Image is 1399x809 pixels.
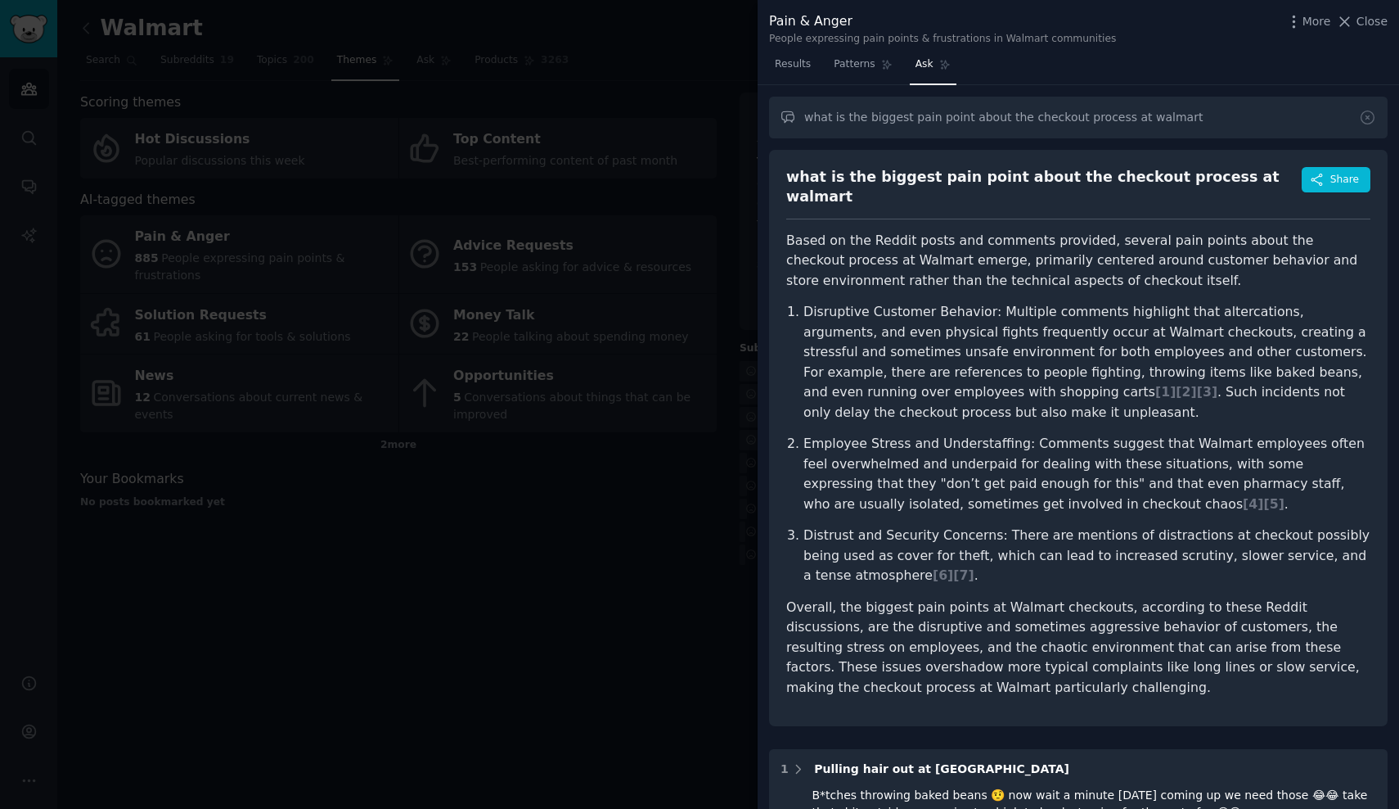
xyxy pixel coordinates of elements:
p: Based on the Reddit posts and comments provided, several pain points about the checkout process a... [786,231,1370,292]
span: Ask [915,57,933,72]
span: Share [1330,173,1359,188]
div: what is the biggest pain point about the checkout process at walmart [786,167,1302,207]
button: More [1285,13,1331,30]
p: Employee Stress and Understaffing: Comments suggest that Walmart employees often feel overwhelmed... [803,434,1370,514]
span: Results [775,57,811,72]
span: Close [1356,13,1388,30]
div: 1 [780,761,789,778]
p: Overall, the biggest pain points at Walmart checkouts, according to these Reddit discussions, are... [786,598,1370,698]
div: People expressing pain points & frustrations in Walmart communities [769,32,1116,47]
span: [ 1 ] [1155,384,1176,400]
a: Ask [910,52,956,85]
span: Pulling hair out at [GEOGRAPHIC_DATA] [814,762,1069,775]
span: [ 6 ] [933,567,953,583]
span: [ 5 ] [1263,496,1284,512]
input: Ask a question about Pain & Anger in this audience... [769,97,1388,138]
p: Distrust and Security Concerns: There are mentions of distractions at checkout possibly being use... [803,526,1370,586]
div: Pain & Anger [769,11,1116,32]
button: Share [1302,167,1370,193]
span: [ 3 ] [1197,384,1217,400]
button: Close [1336,13,1388,30]
a: Patterns [828,52,897,85]
span: [ 2 ] [1176,384,1196,400]
span: More [1302,13,1331,30]
p: Disruptive Customer Behavior: Multiple comments highlight that altercations, arguments, and even ... [803,302,1370,423]
span: Patterns [834,57,875,72]
a: Results [769,52,816,85]
span: [ 4 ] [1243,496,1263,512]
span: [ 7 ] [953,567,974,583]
